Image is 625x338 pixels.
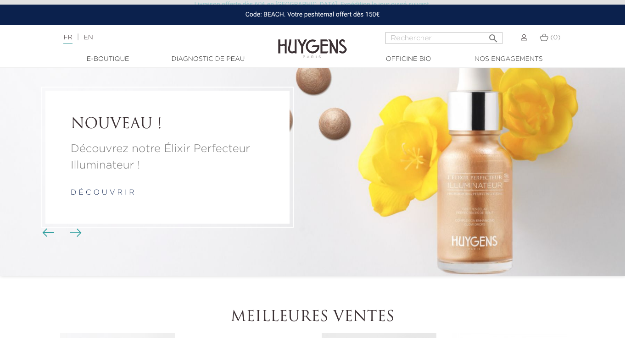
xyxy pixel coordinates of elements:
a: Découvrez notre Élixir Perfecteur Illuminateur ! [71,141,264,174]
a: NOUVEAU ! [71,116,264,134]
img: Huygens [278,24,347,60]
a: E-Boutique [62,55,154,64]
a: Diagnostic de peau [162,55,254,64]
button:  [485,29,502,42]
div: Boutons du carrousel [46,226,76,240]
a: Officine Bio [363,55,454,64]
input: Rechercher [385,32,502,44]
span: (0) [550,34,560,41]
a: EN [84,34,93,41]
a: FR [63,34,72,44]
a: Nos engagements [463,55,554,64]
a: d é c o u v r i r [71,189,134,196]
h2: Meilleures ventes [58,309,567,326]
div: | [59,32,253,43]
i:  [488,30,499,41]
